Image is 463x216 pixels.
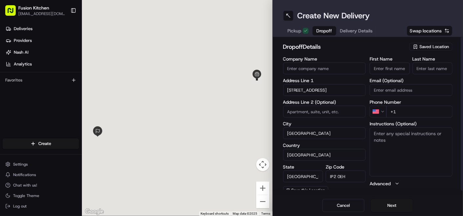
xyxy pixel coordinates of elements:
img: 1736555255976-a54dd68f-1ca7-489b-9aae-adbdc363a1c4 [7,62,18,74]
span: Log out [13,204,27,209]
input: Enter city [283,127,366,139]
button: Toggle Theme [3,191,79,200]
a: Terms (opens in new tab) [261,212,271,215]
button: Map camera controls [256,158,269,171]
img: Dianne Alexi Soriano [7,95,17,105]
label: First Name [370,57,410,61]
div: Favorites [3,75,79,85]
a: 💻API Documentation [53,143,108,155]
img: 1736555255976-a54dd68f-1ca7-489b-9aae-adbdc363a1c4 [13,119,18,124]
span: • [88,101,90,106]
span: Pylon [65,162,79,167]
button: Log out [3,202,79,211]
span: Knowledge Base [13,146,50,153]
button: Save this Location [283,186,328,194]
span: [DATE] [92,101,105,106]
button: Saved Location [409,42,453,51]
input: Enter country [283,149,366,161]
span: Saved Location [419,44,449,50]
div: Start new chat [29,62,107,69]
button: Swap locations [407,26,453,36]
div: Past conversations [7,85,44,90]
span: Pickup [288,27,301,34]
button: Zoom out [256,195,269,208]
img: 1736555255976-a54dd68f-1ca7-489b-9aae-adbdc363a1c4 [13,101,18,107]
span: • [55,119,58,124]
a: Providers [3,35,82,46]
label: Instructions (Optional) [370,121,453,126]
img: Google [84,207,105,216]
span: [PERSON_NAME] [PERSON_NAME] [20,101,87,106]
button: Fusion Kitchen [18,5,49,11]
label: Phone Number [370,100,453,104]
a: 📗Knowledge Base [4,143,53,155]
span: Save this Location [292,188,325,193]
button: Zoom in [256,182,269,195]
a: Open this area in Google Maps (opens a new window) [84,207,105,216]
a: Deliveries [3,24,82,34]
span: Chat with us! [13,183,37,188]
label: Last Name [413,57,453,61]
div: We're available if you need us! [29,69,90,74]
span: Notifications [13,172,36,177]
h1: Create New Delivery [298,10,370,21]
span: Swap locations [410,27,442,34]
img: Nash [7,6,20,19]
label: Company Name [283,57,366,61]
button: Create [3,138,79,149]
input: Apartment, suite, unit, etc. [283,106,366,117]
button: Fusion Kitchen[EMAIL_ADDRESS][DOMAIN_NAME] [3,3,68,18]
button: Next [371,199,413,212]
input: Enter email address [370,84,453,96]
label: State [283,165,323,169]
div: 📗 [7,147,12,152]
span: Map data ©2025 [233,212,258,215]
span: API Documentation [62,146,105,153]
input: Enter phone number [386,106,453,117]
label: Address Line 2 (Optional) [283,100,366,104]
span: Providers [14,38,32,44]
span: Delivery Details [340,27,373,34]
label: Advanced [370,180,391,187]
input: Enter last name [413,63,453,74]
span: Dropoff [317,27,332,34]
a: Nash AI [3,47,82,58]
button: [EMAIL_ADDRESS][DOMAIN_NAME] [18,11,65,16]
p: Welcome 👋 [7,26,119,36]
button: See all [102,83,119,91]
span: Nash AI [14,49,29,55]
span: [DATE] [59,119,72,124]
span: Analytics [14,61,32,67]
div: 💻 [55,147,61,152]
input: Enter state [283,171,323,182]
a: Analytics [3,59,82,69]
label: Zip Code [326,165,366,169]
span: Create [38,141,51,147]
label: Address Line 1 [283,78,366,83]
input: Enter first name [370,63,410,74]
label: Country [283,143,366,148]
span: Settings [13,162,28,167]
button: Cancel [322,199,364,212]
button: Start new chat [111,64,119,72]
button: Chat with us! [3,181,79,190]
span: Deliveries [14,26,32,32]
input: Enter zip code [326,171,366,182]
button: Settings [3,160,79,169]
span: Klarizel Pensader [20,119,54,124]
input: Enter address [283,84,366,96]
h2: dropoff Details [283,42,406,51]
button: Notifications [3,170,79,179]
input: Clear [17,42,108,49]
input: Enter company name [283,63,366,74]
label: Email (Optional) [370,78,453,83]
a: Powered byPylon [46,162,79,167]
button: Keyboard shortcuts [201,211,229,216]
label: City [283,121,366,126]
img: Klarizel Pensader [7,113,17,123]
button: Advanced [370,180,453,187]
img: 1732323095091-59ea418b-cfe3-43c8-9ae0-d0d06d6fd42c [14,62,26,74]
span: Toggle Theme [13,193,39,198]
